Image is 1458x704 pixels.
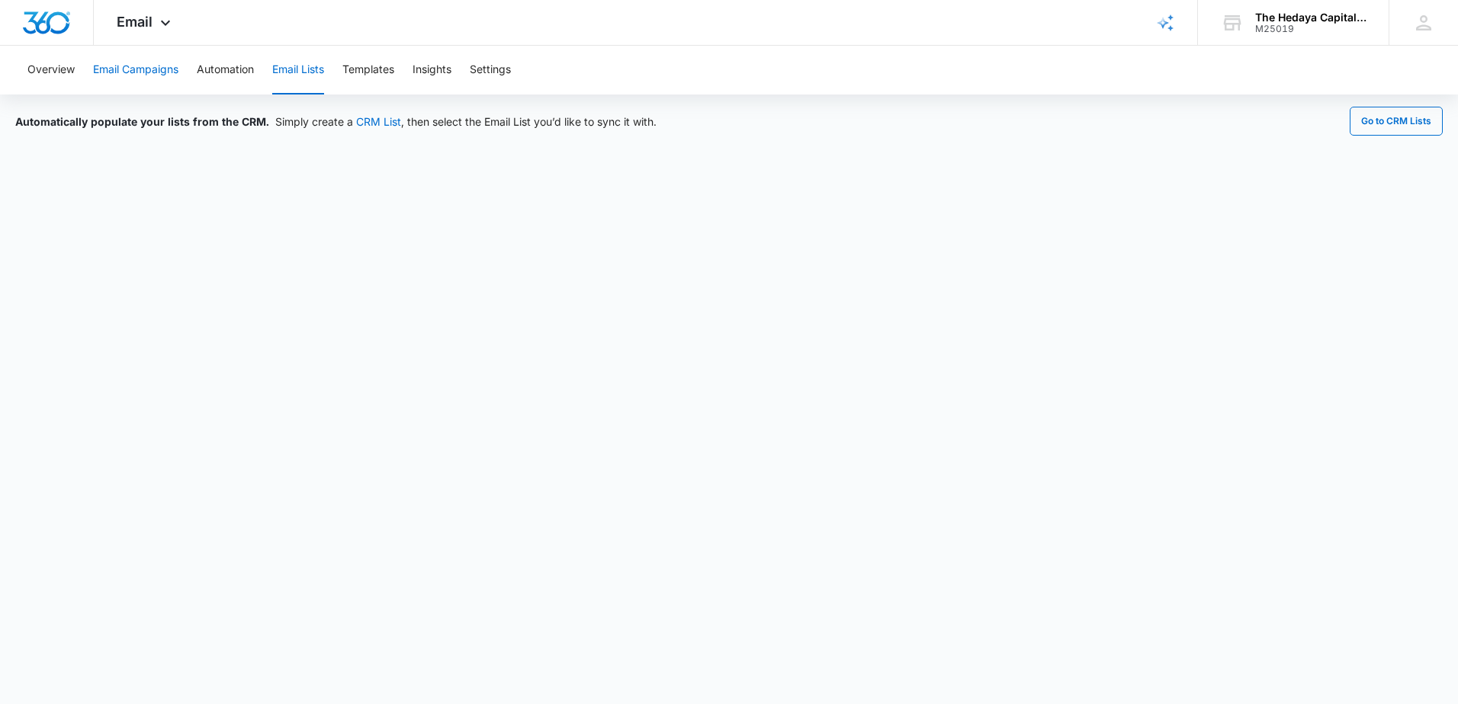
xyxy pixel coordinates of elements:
div: Simply create a , then select the Email List you’d like to sync it with. [15,114,657,130]
button: Go to CRM Lists [1350,107,1443,136]
a: CRM List [356,115,401,128]
button: Automation [197,46,254,94]
button: Insights [413,46,451,94]
button: Templates [342,46,394,94]
button: Settings [470,46,511,94]
button: Email Campaigns [93,46,178,94]
span: Automatically populate your lists from the CRM. [15,115,269,128]
span: Email [117,14,153,30]
div: account id [1255,24,1366,34]
button: Overview [27,46,75,94]
div: account name [1255,11,1366,24]
button: Email Lists [272,46,324,94]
